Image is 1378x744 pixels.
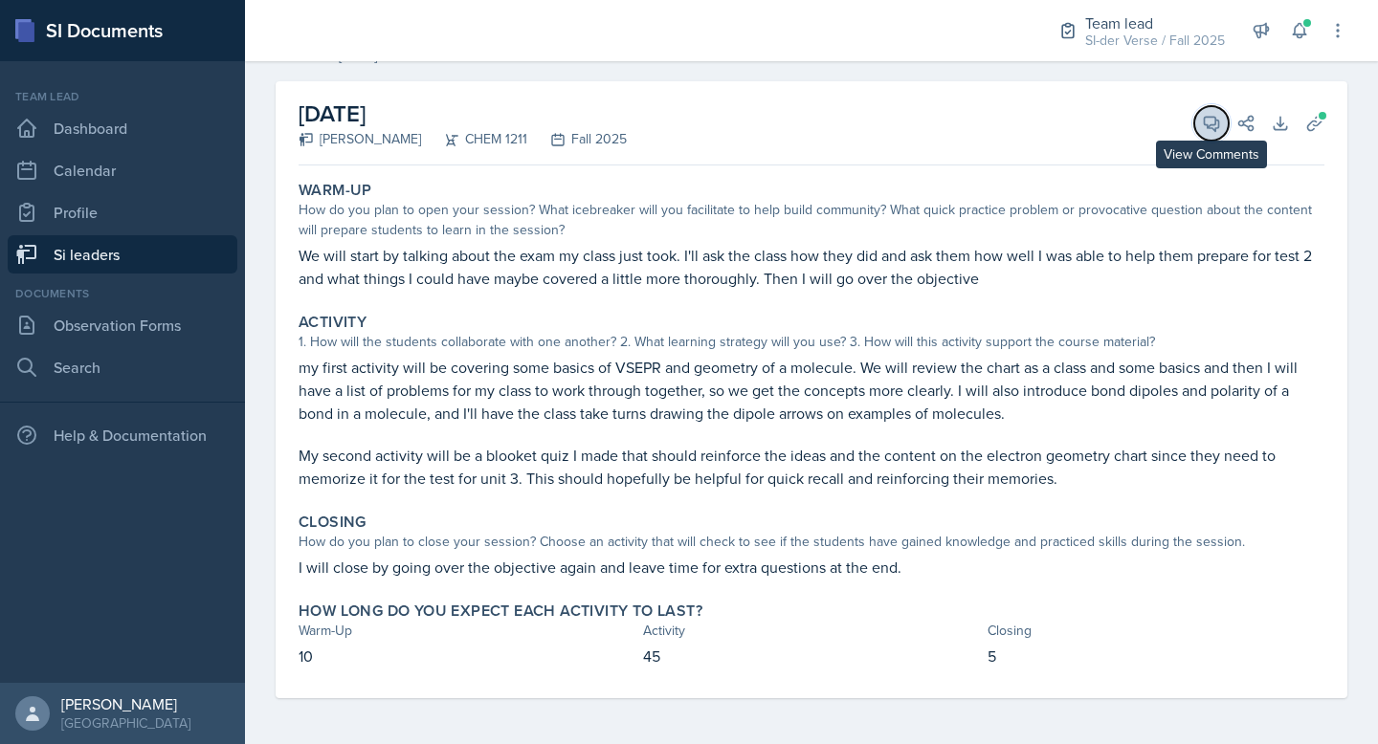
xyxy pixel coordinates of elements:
button: View Comments [1194,106,1229,141]
h2: [DATE] [299,97,627,131]
div: Fall 2025 [527,129,627,149]
label: Activity [299,313,367,332]
p: I will close by going over the objective again and leave time for extra questions at the end. [299,556,1324,579]
p: We will start by talking about the exam my class just took. I'll ask the class how they did and a... [299,244,1324,290]
div: Team lead [8,88,237,105]
a: Profile [8,193,237,231]
div: [PERSON_NAME] [61,694,190,713]
div: 1. How will the students collaborate with one another? 2. What learning strategy will you use? 3.... [299,332,1324,352]
label: How long do you expect each activity to last? [299,602,702,621]
label: Warm-Up [299,181,372,200]
div: [GEOGRAPHIC_DATA] [61,713,190,733]
div: SI-der Verse / Fall 2025 [1085,31,1225,51]
div: How do you plan to close your session? Choose an activity that will check to see if the students ... [299,532,1324,552]
p: My second activity will be a blooket quiz I made that should reinforce the ideas and the content ... [299,444,1324,490]
div: [PERSON_NAME] [299,129,421,149]
a: Calendar [8,151,237,189]
label: Closing [299,513,367,532]
a: Observation Forms [8,306,237,344]
div: How do you plan to open your session? What icebreaker will you facilitate to help build community... [299,200,1324,240]
a: Search [8,348,237,386]
p: my first activity will be covering some basics of VSEPR and geometry of a molecule. We will revie... [299,356,1324,425]
div: Warm-Up [299,621,635,641]
div: Closing [988,621,1324,641]
div: Documents [8,285,237,302]
div: Activity [643,621,980,641]
div: Help & Documentation [8,416,237,454]
p: 10 [299,645,635,667]
p: 45 [643,645,980,667]
div: Team lead [1085,11,1225,34]
a: Dashboard [8,109,237,147]
div: CHEM 1211 [421,129,527,149]
a: Si leaders [8,235,237,274]
p: 5 [988,645,1324,667]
